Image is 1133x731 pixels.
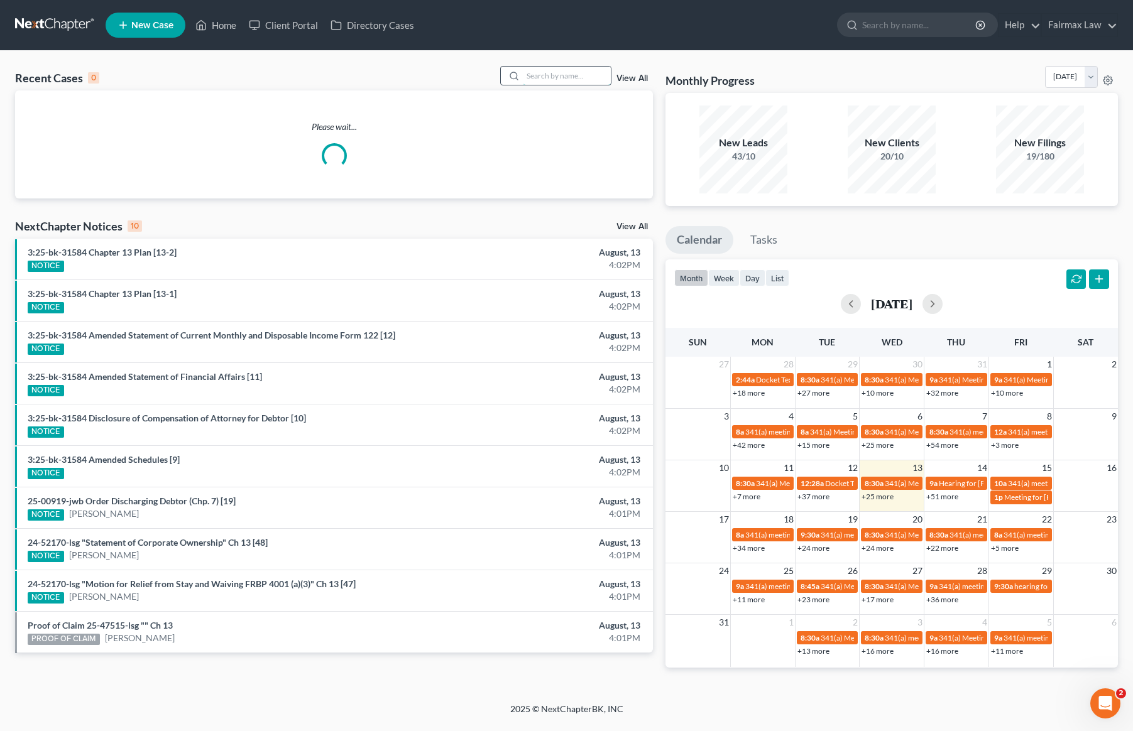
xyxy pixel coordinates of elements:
a: +10 more [862,388,894,398]
span: 9a [994,375,1002,384]
span: 341(a) Meeting for [PERSON_NAME] [885,582,1007,591]
a: +13 more [797,646,829,656]
a: +16 more [926,646,958,656]
div: 43/10 [699,150,787,163]
button: list [765,269,789,286]
span: 341(a) meeting for [PERSON_NAME] [745,582,867,591]
a: +37 more [797,492,829,501]
div: 4:01PM [445,549,641,561]
a: +36 more [926,595,958,604]
span: 8a [736,427,744,436]
span: 8a [801,427,809,436]
span: 20 [911,512,924,527]
a: View All [616,74,648,83]
a: +25 more [862,440,894,450]
span: 2 [851,615,859,630]
a: 3:25-bk-31584 Amended Schedules [9] [28,454,180,465]
div: 4:01PM [445,632,641,644]
span: 18 [782,512,795,527]
div: 4:02PM [445,383,641,396]
span: 31 [976,357,988,372]
span: 15 [1041,460,1053,475]
span: 9:30a [994,582,1013,591]
span: 8:30a [865,479,884,488]
span: 341(a) meeting for [PERSON_NAME] [1004,633,1125,642]
div: 20/10 [848,150,936,163]
span: 341(a) Meeting of Creditors for [PERSON_NAME] [939,375,1102,384]
div: August, 13 [445,371,641,383]
span: 12a [994,427,1007,436]
a: +3 more [991,440,1019,450]
div: 19/180 [996,150,1084,163]
a: +34 more [733,543,765,553]
span: 13 [911,460,924,475]
span: 12:28a [801,479,824,488]
h2: [DATE] [871,297,912,310]
span: 341(a) meeting for [PERSON_NAME] [1004,530,1125,539]
div: New Clients [848,136,936,150]
span: 9a [736,582,744,591]
a: +16 more [862,646,894,656]
span: New Case [131,21,173,30]
a: +11 more [991,646,1023,656]
div: August, 13 [445,578,641,590]
span: 6 [1110,615,1118,630]
a: Help [999,14,1041,36]
span: 29 [846,357,859,372]
div: NOTICE [28,344,64,355]
a: Directory Cases [324,14,420,36]
div: August, 13 [445,495,641,507]
span: 1p [994,492,1003,502]
span: 341(a) Meeting for [PERSON_NAME] [885,427,1007,436]
div: 4:02PM [445,466,641,479]
span: 1 [787,615,795,630]
span: 12 [846,460,859,475]
a: Proof of Claim 25-47515-lsg "" Ch 13 [28,620,173,631]
span: 8a [736,530,744,539]
span: 27 [718,357,730,372]
div: August, 13 [445,412,641,425]
span: Thu [947,337,965,347]
a: +17 more [862,595,894,604]
div: New Filings [996,136,1084,150]
span: 8:30a [929,530,948,539]
a: [PERSON_NAME] [105,632,175,644]
span: 341(a) meeting for [PERSON_NAME] [950,427,1071,436]
span: Fri [1014,337,1027,347]
span: 28 [976,563,988,578]
p: Please wait... [15,121,653,133]
span: 9a [929,582,938,591]
span: 16 [1105,460,1118,475]
a: Client Portal [243,14,324,36]
div: August, 13 [445,329,641,342]
span: 8:30a [865,633,884,642]
a: 24-52170-lsg "Motion for Relief from Stay and Waiving FRBP 4001 (a)(3)" Ch 13 [47] [28,578,356,589]
span: 2:44a [736,375,755,384]
div: August, 13 [445,536,641,549]
div: NOTICE [28,509,64,521]
span: 30 [911,357,924,372]
span: 14 [976,460,988,475]
input: Search by name... [523,67,611,85]
div: NOTICE [28,261,64,272]
a: +51 more [926,492,958,501]
span: 9a [929,375,938,384]
button: week [708,269,740,286]
a: +27 more [797,388,829,398]
span: 4 [981,615,988,630]
div: 4:02PM [445,300,641,313]
span: 23 [1105,512,1118,527]
span: Sat [1078,337,1093,347]
span: 27 [911,563,924,578]
div: 4:02PM [445,259,641,271]
a: +32 more [926,388,958,398]
span: 10a [994,479,1007,488]
a: 3:25-bk-31584 Amended Statement of Current Monthly and Disposable Income Form 122 [12] [28,330,395,340]
span: 341(a) Meeting for [PERSON_NAME] [885,375,1007,384]
button: day [740,269,765,286]
a: +54 more [926,440,958,450]
div: August, 13 [445,288,641,300]
a: 3:25-bk-31584 Amended Statement of Financial Affairs [11] [28,371,262,382]
span: 341(a) Meeting for [PERSON_NAME] [821,375,943,384]
a: +22 more [926,543,958,553]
